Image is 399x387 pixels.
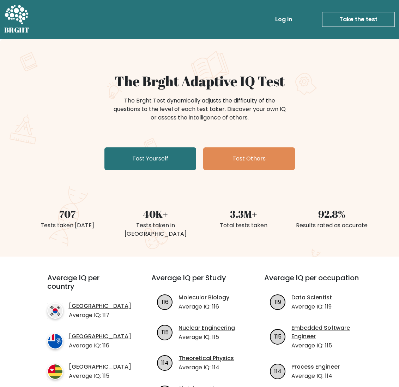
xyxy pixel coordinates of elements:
p: Average IQ: 114 [291,372,340,380]
a: [GEOGRAPHIC_DATA] [69,302,131,310]
div: Tests taken [DATE] [28,221,107,230]
div: 40K+ [116,207,195,221]
img: country [47,333,63,349]
a: [GEOGRAPHIC_DATA] [69,363,131,371]
a: Data Scientist [291,293,332,302]
p: Average IQ: 117 [69,311,131,319]
a: Nuclear Engineering [179,324,235,332]
h3: Average IQ per Study [151,274,247,291]
h5: BRGHT [4,26,30,34]
div: The Brght Test dynamically adjusts the difficulty of the questions to the level of each test take... [111,96,288,122]
p: Average IQ: 116 [69,341,131,350]
a: Take the test [322,12,395,27]
a: Theoretical Physics [179,354,234,363]
div: Results rated as accurate [292,221,372,230]
p: Average IQ: 115 [179,333,235,341]
a: Embedded Software Engineer [291,324,360,341]
text: 115 [274,333,282,341]
div: 3.3M+ [204,207,284,221]
p: Average IQ: 114 [179,363,234,372]
text: 114 [161,359,169,367]
div: 92.8% [292,207,372,221]
div: Tests taken in [GEOGRAPHIC_DATA] [116,221,195,238]
img: country [47,364,63,380]
a: Process Engineer [291,363,340,371]
text: 119 [274,298,281,306]
text: 114 [274,367,282,375]
a: Molecular Biology [179,293,229,302]
h3: Average IQ per country [47,274,126,299]
div: Total tests taken [204,221,284,230]
h1: The Brght Adaptive IQ Test [28,73,372,89]
a: [GEOGRAPHIC_DATA] [69,332,131,341]
a: Test Yourself [104,147,196,170]
img: country [47,303,63,319]
a: Test Others [203,147,295,170]
text: 116 [162,298,169,306]
p: Average IQ: 115 [291,341,360,350]
h3: Average IQ per occupation [264,274,360,291]
p: Average IQ: 116 [179,303,229,311]
p: Average IQ: 119 [291,303,332,311]
p: Average IQ: 115 [69,372,131,380]
text: 115 [162,328,169,336]
a: BRGHT [4,3,30,36]
div: 707 [28,207,107,221]
a: Log in [272,12,295,27]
